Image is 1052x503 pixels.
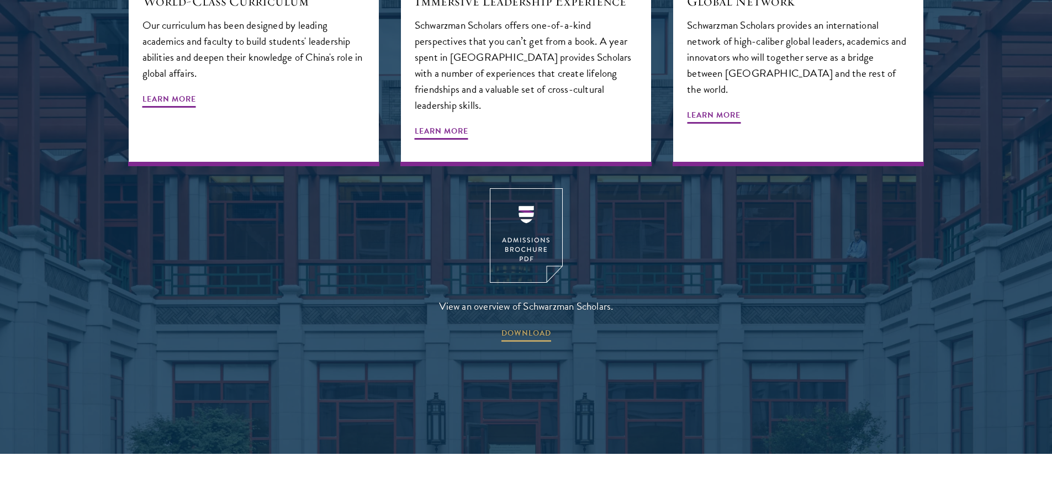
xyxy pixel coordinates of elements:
[687,17,910,97] p: Schwarzman Scholars provides an international network of high-caliber global leaders, academics a...
[142,92,196,109] span: Learn More
[439,297,614,315] span: View an overview of Schwarzman Scholars.
[687,108,741,125] span: Learn More
[439,188,614,343] a: View an overview of Schwarzman Scholars. DOWNLOAD
[142,17,365,81] p: Our curriculum has been designed by leading academics and faculty to build students' leadership a...
[501,326,551,343] span: DOWNLOAD
[415,124,468,141] span: Learn More
[415,17,637,113] p: Schwarzman Scholars offers one-of-a-kind perspectives that you can’t get from a book. A year spen...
